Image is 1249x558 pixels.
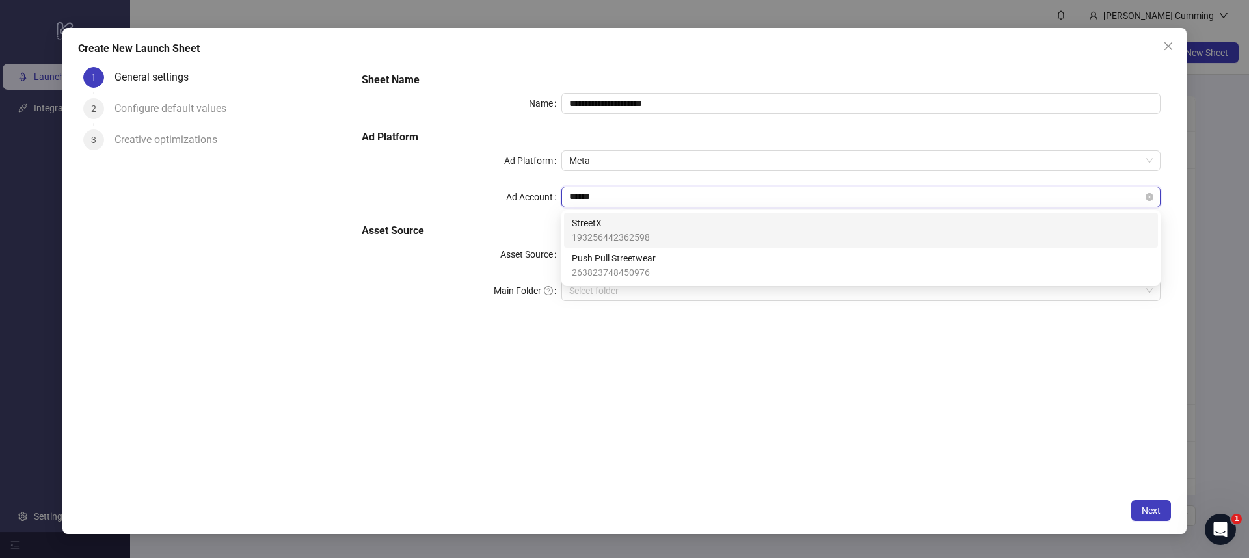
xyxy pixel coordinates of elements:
h5: Ad Platform [362,129,1161,145]
div: Push Pull Streetwear [564,248,1158,283]
span: Push Pull Streetwear [572,251,656,265]
span: Next [1142,505,1161,516]
span: 263823748450976 [572,265,656,280]
label: Name [529,93,561,114]
h5: Asset Source [362,223,1161,239]
button: Close [1158,36,1179,57]
div: Create New Launch Sheet [78,41,1171,57]
label: Main Folder [494,280,561,301]
div: StreetX [564,213,1158,248]
iframe: Intercom live chat [1205,514,1236,545]
label: Ad Platform [504,150,561,171]
span: 1 [91,72,96,83]
div: Creative optimizations [114,129,228,150]
div: Configure default values [114,98,237,119]
span: StreetX [572,216,650,230]
label: Asset Source [500,244,561,265]
label: Ad Account [506,187,561,207]
span: 2 [91,103,96,114]
h5: Sheet Name [362,72,1161,88]
span: 1 [1231,514,1242,524]
div: General settings [114,67,199,88]
span: question-circle [544,286,553,295]
input: Ad Account [569,187,1141,207]
span: 3 [91,135,96,145]
span: 193256442362598 [572,230,650,245]
span: close-circle [1146,193,1153,201]
button: Next [1131,500,1171,521]
span: close [1163,41,1174,51]
input: Name [561,93,1161,114]
span: Meta [569,151,1153,170]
